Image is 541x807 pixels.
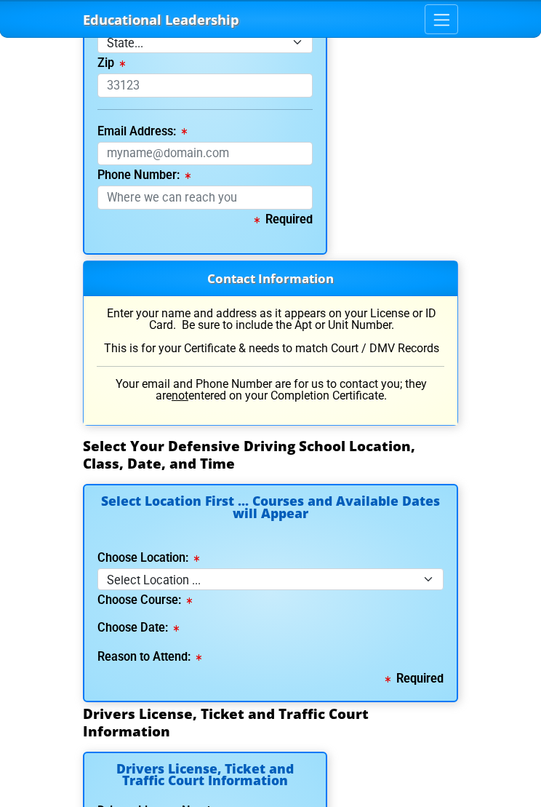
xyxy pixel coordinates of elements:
input: 33123 [97,73,313,98]
button: Toggle navigation [425,4,458,34]
h3: Drivers License, Ticket and Traffic Court Information [83,705,458,740]
label: Phone Number: [97,170,191,181]
input: Where we can reach you [97,186,313,210]
b: Required [385,672,444,685]
label: Choose Location: [97,552,199,564]
p: Enter your name and address as it appears on your License or ID Card. Be sure to include the Apt ... [97,308,444,354]
a: Educational Leadership [83,7,239,31]
h4: Select Location First ... Courses and Available Dates will Appear [97,495,444,537]
h4: Drivers License, Ticket and Traffic Court Information [97,763,313,790]
h3: Select Your Defensive Driving School Location, Class, Date, and Time [83,437,458,472]
label: Reason to Attend: [97,651,201,663]
h3: Contact Information [84,261,457,296]
u: not [172,389,188,402]
p: Your email and Phone Number are for us to contact you; they are entered on your Completion Certif... [97,378,444,402]
label: Email Address: [97,126,187,138]
b: Required [255,212,313,226]
input: myname@domain.com [97,142,313,166]
label: Choose Course: [97,595,192,606]
label: Choose Date: [97,622,179,634]
label: Zip [97,57,125,69]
